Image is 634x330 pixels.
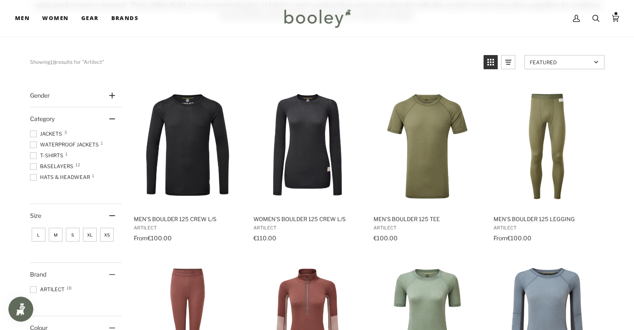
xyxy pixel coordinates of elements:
[50,59,56,65] b: 18
[148,234,172,242] span: €100.00
[30,286,67,293] span: Artilect
[101,141,103,145] span: 1
[492,91,602,202] img: Artilect Men's Boulder 125 Legging Kalamata - Booley Galway
[372,91,483,202] img: Artilect Men's Boulder 125 Tee Kalamata - Booley Galway
[30,152,66,159] span: T-Shirts
[100,228,114,242] span: Size: XS
[83,228,97,242] span: Size: XL
[252,91,363,202] img: Artilect Women's Boulder 125 Crew L/S Black - Booley Galway
[493,234,507,242] span: From
[65,152,68,156] span: 1
[81,14,99,23] span: Gear
[30,130,65,138] span: Jackets
[507,234,531,242] span: €100.00
[134,225,242,231] span: Artilect
[30,271,46,278] span: Brand
[484,55,498,69] a: View grid mode
[8,297,33,322] iframe: Button to open loyalty program pop-up
[134,234,148,242] span: From
[530,59,591,65] span: Featured
[252,84,363,244] a: Women's Boulder 125 Crew L/S
[75,163,80,167] span: 12
[253,234,276,242] span: €110.00
[134,215,242,223] span: Men's Boulder 125 Crew L/S
[501,55,515,69] a: View list mode
[111,14,138,23] span: Brands
[30,92,50,99] span: Gender
[66,228,80,242] span: Size: S
[67,286,72,290] span: 18
[30,163,76,170] span: Baselayers
[64,130,67,134] span: 3
[133,91,243,202] img: Artilect Men's Boulder 125 Crew L/S Black - Booley Galway
[30,115,55,122] span: Category
[493,215,601,223] span: Men's Boulder 125 Legging
[133,84,243,244] a: Men's Boulder 125 Crew L/S
[92,174,94,178] span: 1
[493,225,601,231] span: Artilect
[30,141,101,149] span: Waterproof Jackets
[49,228,63,242] span: Size: M
[42,14,68,23] span: Women
[32,228,45,242] span: Size: L
[253,225,361,231] span: Artilect
[30,212,41,219] span: Size
[30,55,477,69] div: Showing results for "Artilect"
[15,14,30,23] span: Men
[281,6,353,30] img: Booley
[373,225,481,231] span: Artilect
[30,174,93,181] span: Hats & Headwear
[253,215,361,223] span: Women's Boulder 125 Crew L/S
[524,55,604,69] a: Sort options
[373,215,481,223] span: Men's Boulder 125 Tee
[492,84,602,244] a: Men's Boulder 125 Legging
[372,84,483,244] a: Men's Boulder 125 Tee
[373,234,398,242] span: €100.00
